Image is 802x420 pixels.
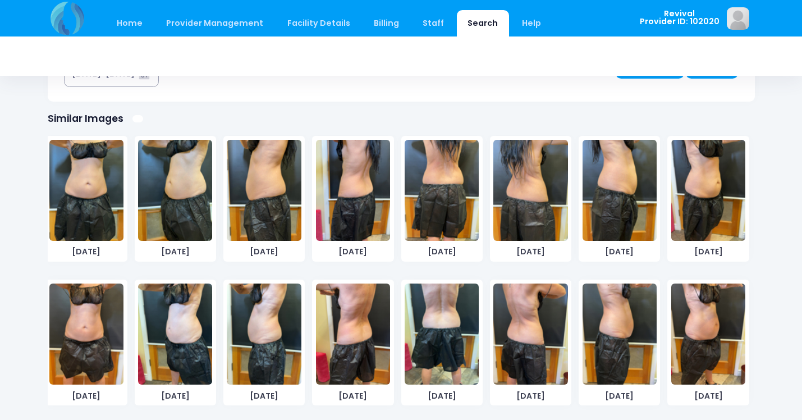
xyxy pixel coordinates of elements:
[405,246,479,258] span: [DATE]
[49,140,123,241] img: image
[727,7,749,30] img: image
[49,284,123,385] img: image
[412,10,455,36] a: Staff
[583,140,657,241] img: image
[276,10,361,36] a: Facility Details
[155,10,274,36] a: Provider Management
[405,140,479,241] img: image
[316,284,390,385] img: image
[493,246,567,258] span: [DATE]
[227,140,301,241] img: image
[493,140,567,241] img: image
[227,390,301,402] span: [DATE]
[138,390,212,402] span: [DATE]
[511,10,552,36] a: Help
[138,140,212,241] img: image
[457,10,509,36] a: Search
[583,390,657,402] span: [DATE]
[363,10,410,36] a: Billing
[49,246,123,258] span: [DATE]
[405,284,479,385] img: image
[106,10,154,36] a: Home
[405,390,479,402] span: [DATE]
[671,284,745,385] img: image
[583,246,657,258] span: [DATE]
[493,284,567,385] img: image
[227,284,301,385] img: image
[49,390,123,402] span: [DATE]
[227,246,301,258] span: [DATE]
[493,390,567,402] span: [DATE]
[640,10,719,26] span: Revival Provider ID: 102020
[583,284,657,385] img: image
[316,140,390,241] img: image
[671,246,745,258] span: [DATE]
[671,140,745,241] img: image
[316,246,390,258] span: [DATE]
[138,284,212,385] img: image
[48,113,123,125] h1: Similar Images
[671,390,745,402] span: [DATE]
[138,246,212,258] span: [DATE]
[316,390,390,402] span: [DATE]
